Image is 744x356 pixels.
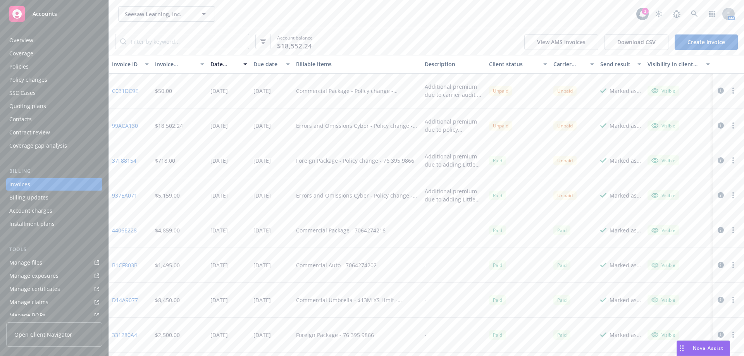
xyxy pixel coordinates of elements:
div: Client status [489,60,539,68]
div: $18,502.24 [155,122,183,130]
div: 1 [642,8,649,15]
div: Marked as sent [610,157,641,165]
div: Paid [489,295,506,305]
div: Manage claims [9,296,48,308]
a: Manage claims [6,296,102,308]
div: [DATE] [210,122,228,130]
div: Overview [9,34,33,46]
div: Installment plans [9,218,55,230]
div: Description [425,60,483,68]
a: Report a Bug [669,6,684,22]
div: Additional premium due to carrier audit of GL records. Please remit payment upon receipt. Thank you! [425,83,483,99]
span: Account balance [277,34,313,49]
div: Paid [553,260,570,270]
div: Marked as sent [610,87,641,95]
div: [DATE] [253,261,271,269]
div: Marked as sent [610,191,641,199]
a: Stop snowing [651,6,666,22]
a: 937EA071 [112,191,137,199]
div: Policies [9,60,29,73]
div: Manage exposures [9,270,59,282]
div: [DATE] [253,191,271,199]
span: Paid [553,225,570,235]
a: 4406E228 [112,226,137,234]
div: Coverage gap analysis [9,139,67,152]
div: Marked as sent [610,296,641,304]
div: Visible [651,157,675,164]
button: Billable items [293,55,422,74]
div: Additional premium due to policy extension to [DATE]. Please remit payment upon receipt. Thank you! [425,117,483,134]
div: - [425,226,427,234]
div: Policy changes [9,74,47,86]
div: Unpaid [489,86,512,96]
div: Billing updates [9,191,48,204]
div: - [425,331,427,339]
a: Installment plans [6,218,102,230]
div: Contract review [9,126,50,139]
a: Contract review [6,126,102,139]
div: Foreign Package - Policy change - 76 395 9866 [296,157,414,165]
div: [DATE] [210,226,228,234]
div: [DATE] [253,296,271,304]
div: $50.00 [155,87,172,95]
span: Paid [489,225,506,235]
span: Nova Assist [693,345,723,351]
button: Nova Assist [677,341,730,356]
div: Send result [600,60,633,68]
div: Coverage [9,47,33,60]
div: Manage files [9,256,42,269]
a: Policies [6,60,102,73]
div: Paid [489,330,506,340]
a: Manage files [6,256,102,269]
div: [DATE] [253,157,271,165]
div: Invoice amount [155,60,196,68]
div: - [425,261,427,269]
svg: Search [120,38,126,45]
div: Drag to move [677,341,687,356]
div: $8,450.00 [155,296,180,304]
a: B1CF803B [112,261,138,269]
div: Unpaid [553,191,577,200]
div: Invoices [9,178,30,191]
div: Visible [651,331,675,338]
a: Account charges [6,205,102,217]
div: [DATE] [210,87,228,95]
div: Marked as sent [610,122,641,130]
a: D14A9077 [112,296,138,304]
a: Manage certificates [6,283,102,295]
div: Billable items [296,60,418,68]
div: Due date [253,60,282,68]
div: Paid [489,156,506,165]
div: Visibility in client dash [648,60,701,68]
a: Overview [6,34,102,46]
a: Accounts [6,3,102,25]
div: Unpaid [553,156,577,165]
div: Quoting plans [9,100,46,112]
button: View AMS invoices [524,34,598,50]
button: Description [422,55,486,74]
div: [DATE] [210,296,228,304]
div: [DATE] [210,191,228,199]
a: 99ACA130 [112,122,138,130]
div: SSC Cases [9,87,36,99]
div: [DATE] [210,157,228,165]
div: [DATE] [253,122,271,130]
a: 331280A4 [112,331,137,339]
span: Paid [553,295,570,305]
div: Paid [553,330,570,340]
button: Carrier status [550,55,598,74]
div: Commercial Umbrella - $13M XS Limit - 7064274197 [296,296,418,304]
a: Create Invoice [675,34,738,50]
div: Date issued [210,60,239,68]
button: Date issued [207,55,250,74]
div: Commercial Package - Policy change - 7064274216 [296,87,418,95]
div: $2,500.00 [155,331,180,339]
a: C031DC9E [112,87,138,95]
div: Foreign Package - 76 395 9866 [296,331,374,339]
button: Send result [597,55,644,74]
div: $5,159.00 [155,191,180,199]
div: Paid [489,191,506,200]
